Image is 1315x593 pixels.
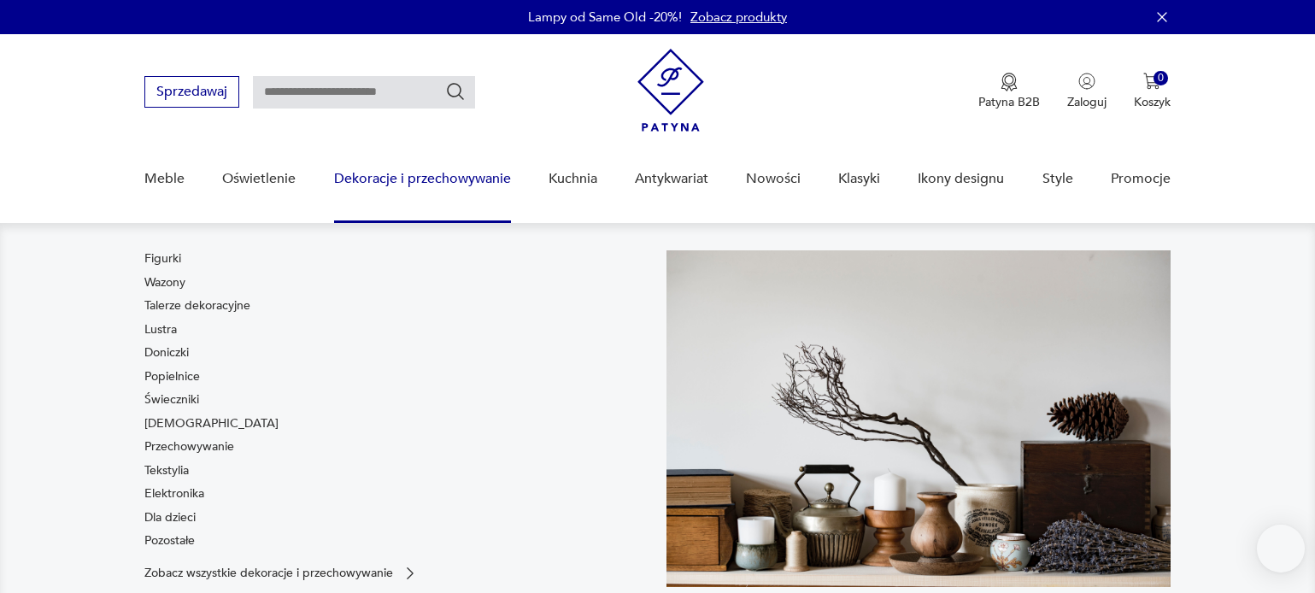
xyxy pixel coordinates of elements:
a: Elektronika [144,485,204,502]
a: Dla dzieci [144,509,196,526]
a: Talerze dekoracyjne [144,297,250,314]
img: cfa44e985ea346226f89ee8969f25989.jpg [666,250,1171,587]
a: Tekstylia [144,462,189,479]
a: Oświetlenie [222,146,296,212]
iframe: Smartsupp widget button [1257,525,1305,572]
a: Lustra [144,321,177,338]
button: Patyna B2B [978,73,1040,110]
p: Koszyk [1134,94,1171,110]
p: Zaloguj [1067,94,1107,110]
button: Sprzedawaj [144,76,239,108]
button: Zaloguj [1067,73,1107,110]
p: Zobacz wszystkie dekoracje i przechowywanie [144,567,393,578]
img: Ikona medalu [1001,73,1018,91]
a: Ikona medaluPatyna B2B [978,73,1040,110]
a: Świeczniki [144,391,199,408]
button: 0Koszyk [1134,73,1171,110]
p: Lampy od Same Old -20%! [528,9,682,26]
a: Dekoracje i przechowywanie [334,146,511,212]
p: Patyna B2B [978,94,1040,110]
img: Patyna - sklep z meblami i dekoracjami vintage [637,49,704,132]
img: Ikona koszyka [1143,73,1160,90]
a: Pozostałe [144,532,195,549]
a: Kuchnia [549,146,597,212]
a: Promocje [1111,146,1171,212]
a: Sprzedawaj [144,87,239,99]
a: Style [1042,146,1073,212]
a: Meble [144,146,185,212]
img: Ikonka użytkownika [1078,73,1095,90]
a: Doniczki [144,344,189,361]
a: Nowości [746,146,801,212]
a: Przechowywanie [144,438,234,455]
a: Popielnice [144,368,200,385]
a: Antykwariat [635,146,708,212]
a: Ikony designu [918,146,1004,212]
a: Klasyki [838,146,880,212]
button: Szukaj [445,81,466,102]
a: Wazony [144,274,185,291]
a: Figurki [144,250,181,267]
a: Zobacz produkty [690,9,787,26]
a: [DEMOGRAPHIC_DATA] [144,415,279,432]
a: Zobacz wszystkie dekoracje i przechowywanie [144,565,419,582]
div: 0 [1154,71,1168,85]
